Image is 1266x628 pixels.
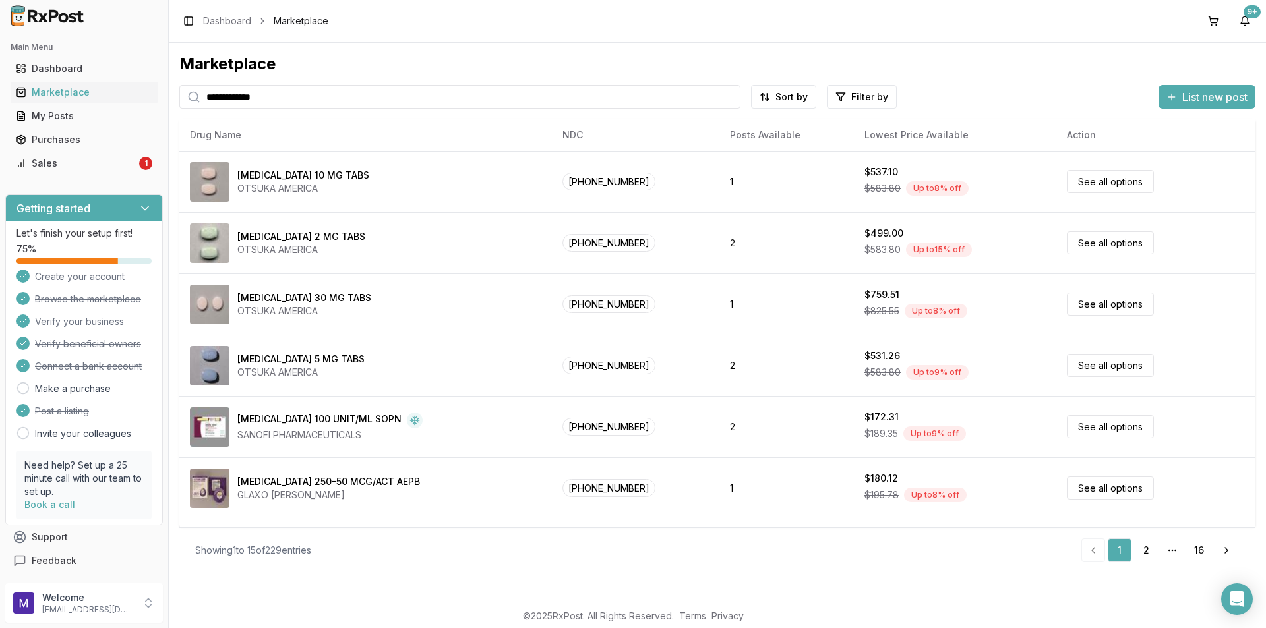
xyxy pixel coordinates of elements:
[864,243,901,256] span: $583.80
[11,57,158,80] a: Dashboard
[190,346,229,385] img: Abilify 5 MG TABS
[274,14,328,28] span: Marketplace
[11,128,158,152] a: Purchases
[1056,119,1255,151] th: Action
[775,90,808,103] span: Sort by
[562,173,655,190] span: [PHONE_NUMBER]
[1081,538,1240,562] nav: pagination
[203,14,328,28] nav: breadcrumb
[16,200,90,216] h3: Getting started
[203,14,251,28] a: Dashboard
[864,411,899,424] div: $172.31
[237,353,365,366] div: [MEDICAL_DATA] 5 MG TABS
[190,407,229,447] img: Admelog SoloStar 100 UNIT/ML SOPN
[827,85,897,109] button: Filter by
[719,335,854,396] td: 2
[190,223,229,263] img: Abilify 2 MG TABS
[864,182,901,195] span: $583.80
[11,152,158,175] a: Sales1
[11,80,158,104] a: Marketplace
[5,129,163,150] button: Purchases
[552,119,719,151] th: NDC
[237,413,402,428] div: [MEDICAL_DATA] 100 UNIT/ML SOPN
[864,288,899,301] div: $759.51
[5,105,163,127] button: My Posts
[195,544,311,557] div: Showing 1 to 15 of 229 entries
[562,234,655,252] span: [PHONE_NUMBER]
[903,426,966,441] div: Up to 9 % off
[864,227,903,240] div: $499.00
[35,382,111,395] a: Make a purchase
[190,162,229,202] img: Abilify 10 MG TABS
[711,610,744,621] a: Privacy
[905,304,967,318] div: Up to 8 % off
[854,119,1056,151] th: Lowest Price Available
[1221,583,1253,615] div: Open Intercom Messenger
[5,153,163,174] button: Sales1
[237,488,420,501] div: GLAXO [PERSON_NAME]
[1108,538,1131,562] a: 1
[864,349,900,362] div: $531.26
[719,457,854,519] td: 1
[16,133,152,146] div: Purchases
[1159,85,1255,109] button: List new post
[5,525,163,549] button: Support
[42,604,134,615] p: [EMAIL_ADDRESS][DOMAIN_NAME]
[5,5,90,26] img: RxPost Logo
[1159,92,1255,105] a: List new post
[24,499,75,510] a: Book a call
[562,295,655,313] span: [PHONE_NUMBER]
[16,62,152,75] div: Dashboard
[864,427,898,440] span: $189.35
[562,479,655,497] span: [PHONE_NUMBER]
[864,488,899,501] span: $195.78
[42,591,134,604] p: Welcome
[906,365,969,380] div: Up to 9 % off
[1244,5,1261,18] div: 9+
[13,592,34,614] img: User avatar
[719,151,854,212] td: 1
[35,405,89,418] span: Post a listing
[35,337,141,351] span: Verify beneficial owners
[1213,538,1240,562] a: Go to next page
[719,519,854,580] td: 2
[237,304,371,318] div: OTSUKA AMERICA
[179,119,552,151] th: Drug Name
[679,610,706,621] a: Terms
[562,357,655,374] span: [PHONE_NUMBER]
[35,293,141,306] span: Browse the marketplace
[906,181,969,196] div: Up to 8 % off
[237,291,371,304] div: [MEDICAL_DATA] 30 MG TABS
[864,165,898,179] div: $537.10
[11,42,158,53] h2: Main Menu
[1134,538,1158,562] a: 2
[719,119,854,151] th: Posts Available
[16,109,152,123] div: My Posts
[190,285,229,324] img: Abilify 30 MG TABS
[1182,89,1248,105] span: List new post
[190,469,229,508] img: Advair Diskus 250-50 MCG/ACT AEPB
[1187,538,1211,562] a: 16
[1234,11,1255,32] button: 9+
[851,90,888,103] span: Filter by
[864,472,898,485] div: $180.12
[237,230,365,243] div: [MEDICAL_DATA] 2 MG TABS
[179,53,1255,74] div: Marketplace
[35,360,142,373] span: Connect a bank account
[1067,415,1154,438] a: See all options
[139,157,152,170] div: 1
[5,549,163,573] button: Feedback
[1067,354,1154,377] a: See all options
[16,86,152,99] div: Marketplace
[1067,231,1154,254] a: See all options
[16,227,152,240] p: Let's finish your setup first!
[1067,476,1154,500] a: See all options
[1067,170,1154,193] a: See all options
[32,554,76,567] span: Feedback
[864,366,901,379] span: $583.80
[719,396,854,457] td: 2
[1067,293,1154,316] a: See all options
[35,315,124,328] span: Verify your business
[237,475,420,488] div: [MEDICAL_DATA] 250-50 MCG/ACT AEPB
[237,243,365,256] div: OTSUKA AMERICA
